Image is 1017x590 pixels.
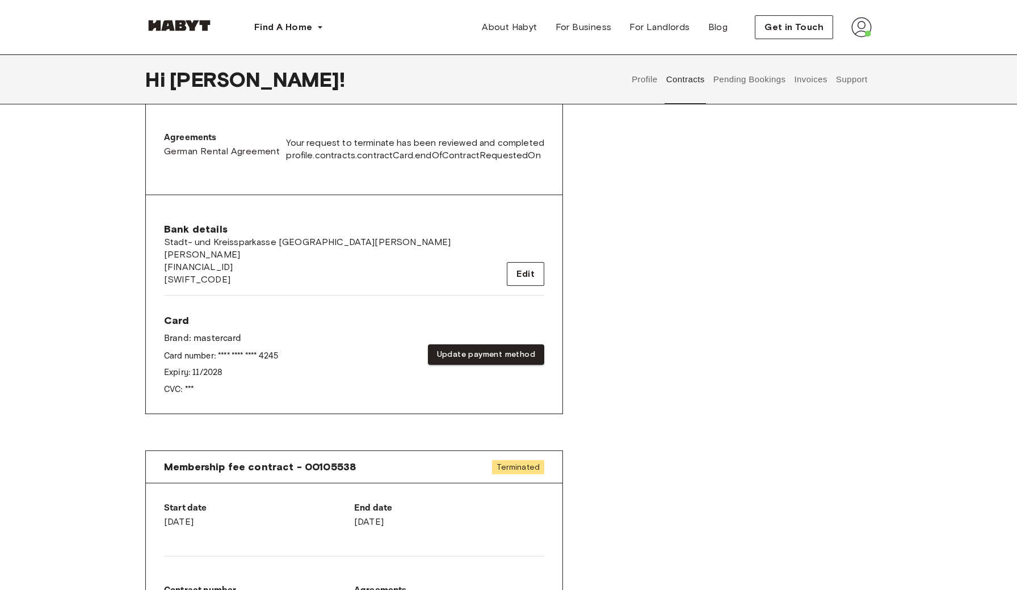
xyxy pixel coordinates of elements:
button: Update payment method [428,344,544,365]
a: German Rental Agreement [164,145,280,158]
span: [PERSON_NAME] [164,248,451,261]
p: Start date [164,501,354,515]
span: Edit [516,267,535,281]
span: profile.contracts.contractCard.endOfContractRequestedOn [286,149,544,162]
img: avatar [851,17,872,37]
span: [FINANCIAL_ID] [164,261,451,273]
span: Card [164,314,278,327]
button: Pending Bookings [712,54,787,104]
span: [PERSON_NAME] ! [170,68,345,91]
a: Blog [699,16,737,39]
button: Profile [631,54,659,104]
span: Bank details [164,222,451,236]
span: Terminated [492,460,544,474]
img: Habyt [145,20,213,31]
span: [SWIFT_CODE] [164,273,451,286]
div: [DATE] [164,501,354,529]
button: Invoices [793,54,829,104]
p: Brand: mastercard [164,332,278,345]
button: Find A Home [245,16,333,39]
p: Expiry: 11 / 2028 [164,366,278,378]
span: About Habyt [482,20,537,34]
span: Stadt- und Kreissparkasse [GEOGRAPHIC_DATA][PERSON_NAME] [164,236,451,248]
button: Get in Touch [755,15,833,39]
a: For Business [547,16,621,39]
a: For Landlords [620,16,699,39]
span: For Landlords [629,20,690,34]
span: Blog [708,20,728,34]
a: About Habyt [473,16,546,39]
span: Get in Touch [764,20,823,34]
span: For Business [556,20,612,34]
span: Your request to terminate has been reviewed and completed [286,137,544,149]
div: user profile tabs [628,54,872,104]
div: [DATE] [354,501,544,529]
button: Contracts [665,54,706,104]
p: Agreements [164,131,280,145]
span: Find A Home [254,20,312,34]
span: Membership fee contract - 00105538 [164,460,356,474]
button: Support [834,54,869,104]
span: Hi [145,68,170,91]
button: Edit [507,262,544,286]
p: End date [354,501,544,515]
